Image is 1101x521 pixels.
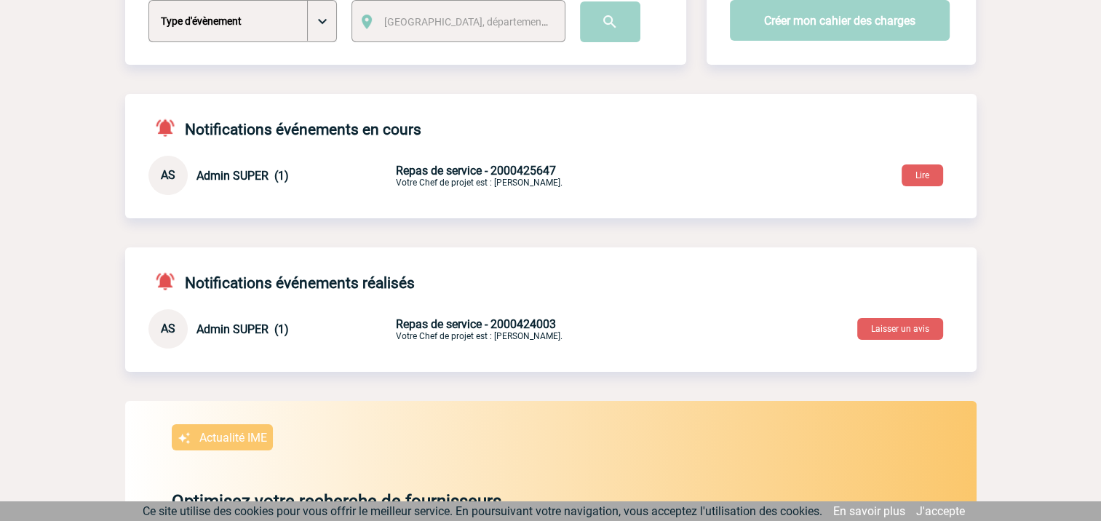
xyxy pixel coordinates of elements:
a: En savoir plus [833,504,905,518]
a: AS Admin SUPER (1) Repas de service - 2000425647Votre Chef de projet est : [PERSON_NAME]. [148,167,738,181]
a: J'accepte [916,504,965,518]
div: Conversation privée : Client - Agence [148,156,393,195]
p: Votre Chef de projet est : [PERSON_NAME]. [396,164,738,188]
h4: Notifications événements en cours [148,117,421,138]
span: AS [161,322,175,335]
span: Ce site utilise des cookies pour vous offrir le meilleur service. En poursuivant votre navigation... [143,504,822,518]
span: Admin SUPER (1) [196,169,289,183]
a: AS Admin SUPER (1) Repas de service - 2000424003Votre Chef de projet est : [PERSON_NAME]. [148,321,738,335]
img: notifications-active-24-px-r.png [154,271,185,292]
span: [GEOGRAPHIC_DATA], département, région... [384,16,587,28]
h4: Notifications événements réalisés [148,271,415,292]
input: Submit [580,1,640,42]
span: Repas de service - 2000425647 [396,164,556,178]
p: Votre Chef de projet est : [PERSON_NAME]. [396,317,738,341]
span: Admin SUPER (1) [196,322,289,336]
span: Repas de service - 2000424003 [396,317,556,331]
button: Laisser un avis [857,318,943,340]
p: Actualité IME [199,431,267,445]
button: Lire [902,164,943,186]
span: AS [161,168,175,182]
div: Conversation privée : Client - Agence [148,309,977,349]
a: Lire [890,167,955,181]
img: notifications-active-24-px-r.png [154,117,185,138]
